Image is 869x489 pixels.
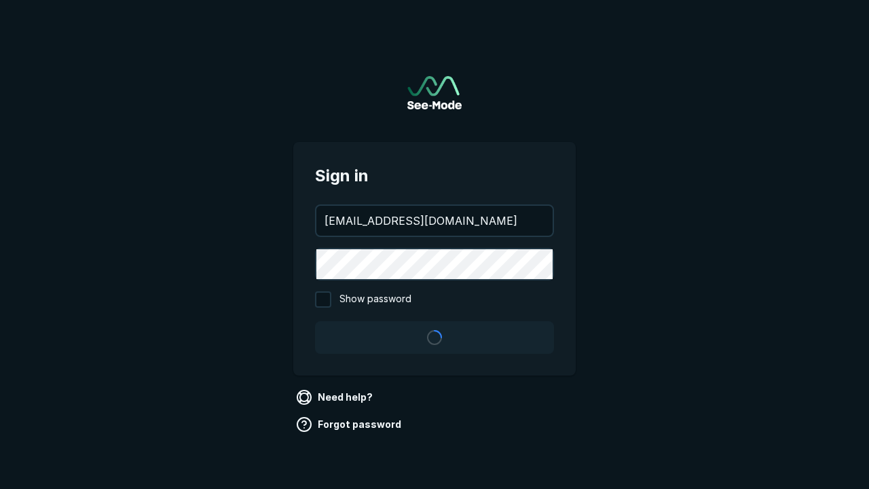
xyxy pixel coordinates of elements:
img: See-Mode Logo [407,76,462,109]
a: Go to sign in [407,76,462,109]
a: Need help? [293,386,378,408]
span: Show password [339,291,411,308]
input: your@email.com [316,206,553,236]
a: Forgot password [293,414,407,435]
span: Sign in [315,164,554,188]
